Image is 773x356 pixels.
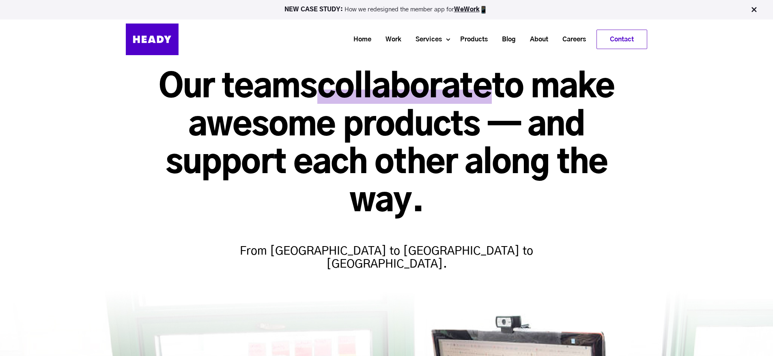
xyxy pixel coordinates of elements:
[450,32,492,47] a: Products
[750,6,758,14] img: Close Bar
[454,6,480,13] a: WeWork
[317,71,492,104] span: collaborate
[552,32,590,47] a: Careers
[375,32,405,47] a: Work
[492,32,520,47] a: Blog
[597,30,647,49] a: Contact
[284,6,345,13] strong: NEW CASE STUDY:
[126,69,647,221] h1: Our teams to make awesome products — and support each other along the way.
[228,229,545,271] h4: From [GEOGRAPHIC_DATA] to [GEOGRAPHIC_DATA] to [GEOGRAPHIC_DATA].
[480,6,488,14] img: app emoji
[126,24,179,55] img: Heady_Logo_Web-01 (1)
[405,32,446,47] a: Services
[187,30,647,49] div: Navigation Menu
[343,32,375,47] a: Home
[4,6,769,14] p: How we redesigned the member app for
[520,32,552,47] a: About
